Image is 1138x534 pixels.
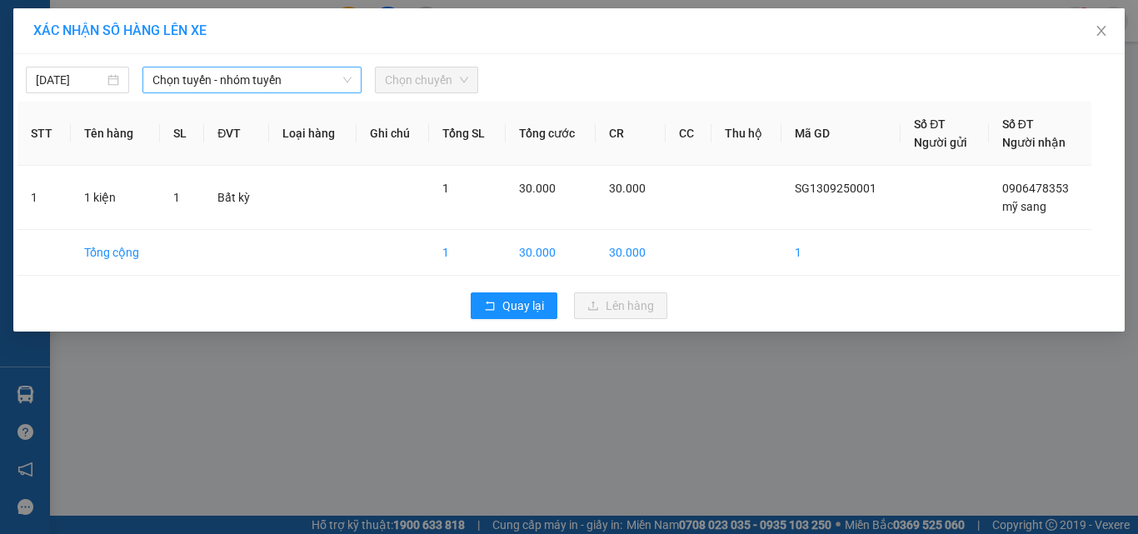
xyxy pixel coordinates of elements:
[96,11,180,32] b: TRÍ NHÂN
[17,102,71,166] th: STT
[7,78,317,99] li: 0983 44 7777
[502,297,544,315] span: Quay lại
[429,102,505,166] th: Tổng SL
[357,102,430,166] th: Ghi chú
[160,102,204,166] th: SL
[204,166,269,230] td: Bất kỳ
[71,102,161,166] th: Tên hàng
[442,182,449,195] span: 1
[1002,182,1069,195] span: 0906478353
[781,102,901,166] th: Mã GD
[795,182,876,195] span: SG1309250001
[173,191,180,204] span: 1
[36,71,104,89] input: 13/09/2025
[152,67,352,92] span: Chọn tuyến - nhóm tuyến
[666,102,711,166] th: CC
[1002,136,1066,149] span: Người nhận
[596,102,666,166] th: CR
[96,82,109,95] span: phone
[914,117,946,131] span: Số ĐT
[1095,24,1108,37] span: close
[71,230,161,276] td: Tổng cộng
[574,292,667,319] button: uploadLên hàng
[711,102,782,166] th: Thu hộ
[609,182,646,195] span: 30.000
[71,166,161,230] td: 1 kiện
[385,67,468,92] span: Chọn chuyến
[506,102,596,166] th: Tổng cước
[1002,117,1034,131] span: Số ĐT
[204,102,269,166] th: ĐVT
[7,124,325,152] b: GỬI : VP [GEOGRAPHIC_DATA]
[1078,8,1125,55] button: Close
[781,230,901,276] td: 1
[914,136,967,149] span: Người gửi
[17,166,71,230] td: 1
[596,230,666,276] td: 30.000
[471,292,557,319] button: rollbackQuay lại
[342,75,352,85] span: down
[519,182,556,195] span: 30.000
[7,37,317,78] li: [STREET_ADDRESS][PERSON_NAME][PERSON_NAME]
[33,22,207,38] span: XÁC NHẬN SỐ HÀNG LÊN XE
[1002,200,1046,213] span: mỹ sang
[506,230,596,276] td: 30.000
[269,102,356,166] th: Loại hàng
[96,40,109,53] span: environment
[429,230,505,276] td: 1
[484,300,496,313] span: rollback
